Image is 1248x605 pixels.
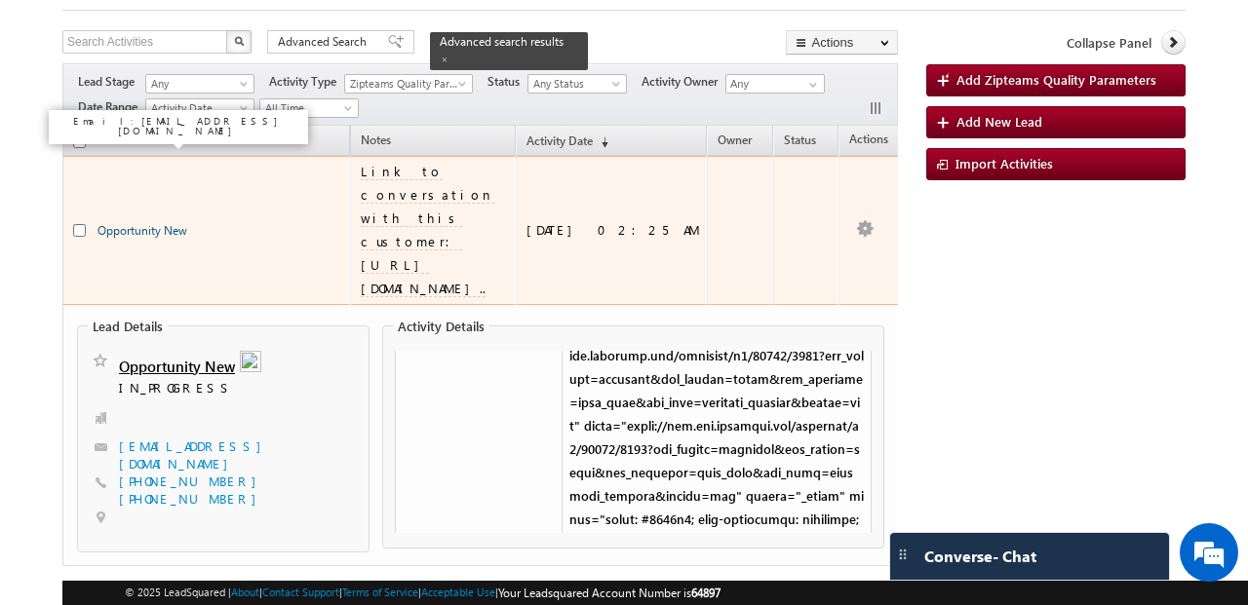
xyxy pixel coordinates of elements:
[361,163,494,296] span: Link to conversation with this customer: [URL][DOMAIN_NAME]..
[725,74,825,94] input: Type to Search
[516,156,708,305] td: [DATE] 02:25 AM
[25,180,356,452] textarea: Type your message and hit 'Enter'
[119,490,266,507] a: [PHONE_NUMBER]
[487,73,527,91] span: Status
[234,36,244,46] img: Search
[351,130,401,155] span: Notes
[119,473,266,489] a: [PHONE_NUMBER]
[78,73,142,91] span: Lead Stage
[119,379,292,398] span: IN_PROGRESS
[784,132,816,147] span: Status
[344,74,473,94] a: Zipteams Quality Parameters
[97,223,187,238] a: Opportunity New
[269,73,344,91] span: Activity Type
[955,155,1053,171] span: Import Activities
[718,132,752,147] span: Owner
[393,319,489,334] legend: Activity Details
[240,351,261,372] img: zip.png
[88,319,168,334] legend: Lead Details
[260,99,353,117] span: All Time
[146,99,248,117] span: Activity Date
[146,75,248,93] span: Any
[691,586,721,600] span: 64897
[57,116,300,135] p: Email: [EMAIL_ADDRESS][DOMAIN_NAME]
[956,71,1156,88] span: Add Zipteams Quality Parameters
[839,129,898,154] span: Actions
[320,10,367,57] div: Minimize live chat window
[278,33,372,51] span: Advanced Search
[125,584,721,602] span: © 2025 LeadSquared | | | | |
[145,98,254,118] a: Activity Date
[145,74,254,94] a: Any
[799,75,823,95] a: Show All Items
[119,357,235,376] a: Opportunity New
[895,547,911,562] img: carter-drag
[498,586,721,600] span: Your Leadsquared Account Number is
[345,75,463,93] span: Zipteams Quality Parameters
[265,469,354,495] em: Start Chat
[119,437,271,472] a: [EMAIL_ADDRESS][DOMAIN_NAME]
[78,98,145,116] span: Date Range
[924,548,1036,565] span: Converse - Chat
[440,34,564,49] span: Advanced search results
[231,586,259,598] a: About
[527,74,627,94] a: Any Status
[33,102,82,128] img: d_60004797649_company_0_60004797649
[262,586,339,598] a: Contact Support
[786,30,898,55] button: Actions
[259,98,359,118] a: All Time
[956,113,1042,130] span: Add New Lead
[342,586,418,598] a: Terms of Service
[517,130,618,155] a: Activity Date(sorted descending)
[1067,34,1151,52] span: Collapse Panel
[421,586,495,598] a: Acceptable Use
[593,134,608,150] span: (sorted descending)
[642,73,725,91] span: Activity Owner
[101,102,328,128] div: Chat with us now
[528,75,621,93] span: Any Status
